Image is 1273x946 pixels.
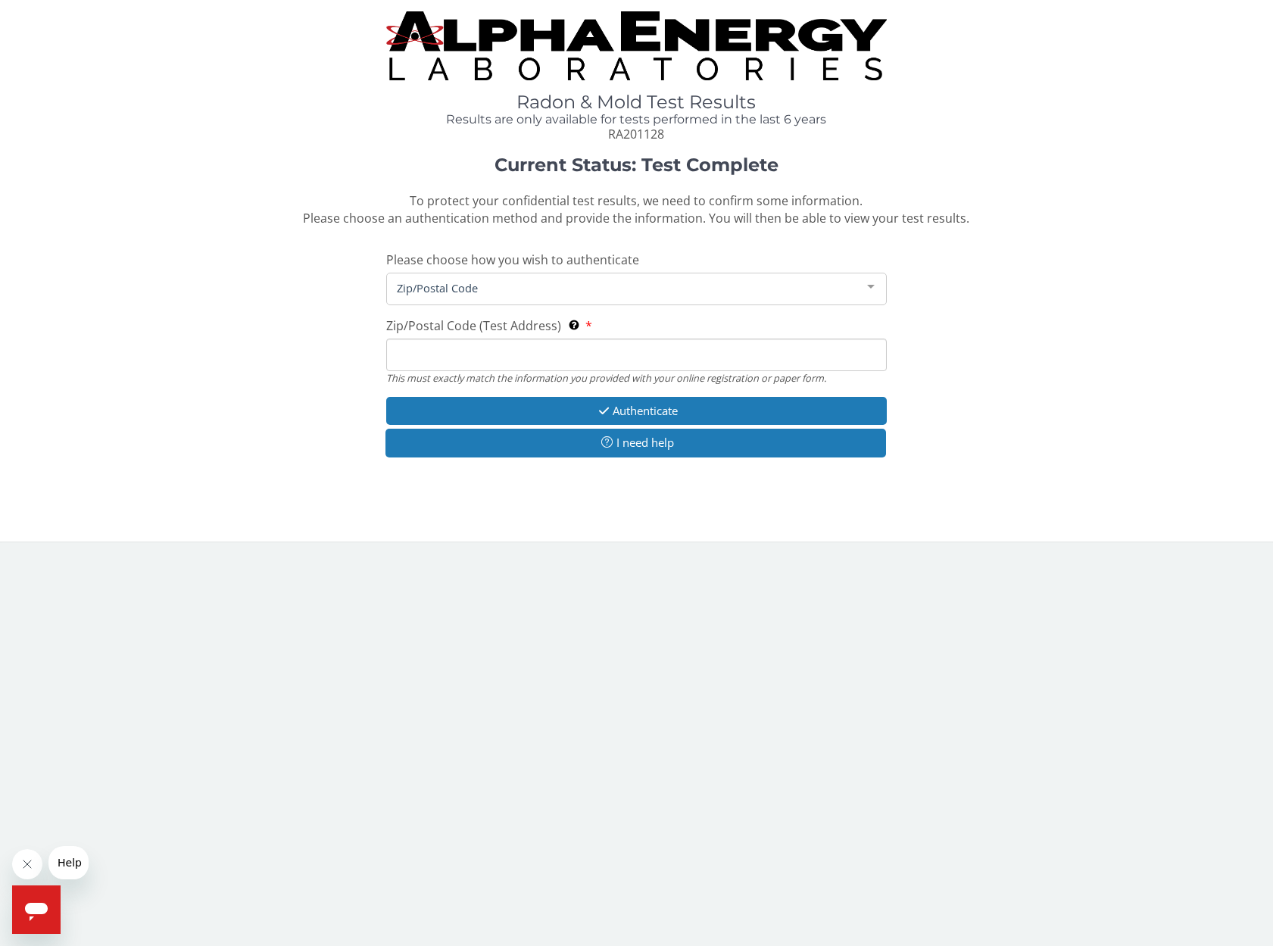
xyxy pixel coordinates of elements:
h4: Results are only available for tests performed in the last 6 years [386,113,886,126]
span: To protect your confidential test results, we need to confirm some information. Please choose an ... [303,192,969,226]
span: Please choose how you wish to authenticate [386,251,639,268]
div: This must exactly match the information you provided with your online registration or paper form. [386,371,886,385]
h1: Radon & Mold Test Results [386,92,886,112]
span: RA201128 [608,126,664,142]
span: Zip/Postal Code [393,279,855,296]
strong: Current Status: Test Complete [495,154,778,176]
button: Authenticate [386,397,886,425]
img: TightCrop.jpg [386,11,886,80]
span: Zip/Postal Code (Test Address) [386,317,561,334]
iframe: Close message [12,849,42,879]
iframe: Button to launch messaging window [12,885,61,934]
iframe: Message from company [48,846,89,879]
button: I need help [385,429,885,457]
